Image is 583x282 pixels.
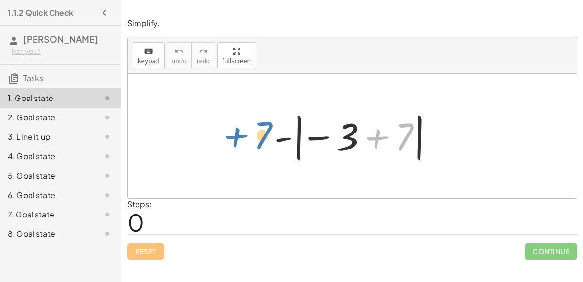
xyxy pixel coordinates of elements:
[102,170,113,182] i: Task not started.
[8,150,86,162] div: 4. Goal state
[127,18,577,29] p: Simplify.
[133,42,165,68] button: keyboardkeypad
[102,92,113,104] i: Task not started.
[102,209,113,220] i: Task not started.
[8,209,86,220] div: 7. Goal state
[8,92,86,104] div: 1. Goal state
[102,228,113,240] i: Task not started.
[191,42,215,68] button: redoredo
[23,73,43,83] span: Tasks
[8,7,73,18] h4: 1.1.2 Quick Check
[12,47,113,56] div: Not you?
[167,42,192,68] button: undoundo
[127,199,152,209] label: Steps:
[199,46,208,57] i: redo
[8,131,86,143] div: 3. Line it up
[197,58,210,65] span: redo
[8,112,86,123] div: 2. Goal state
[223,58,251,65] span: fullscreen
[8,170,86,182] div: 5. Goal state
[23,33,98,45] span: [PERSON_NAME]
[8,228,86,240] div: 8. Goal state
[102,189,113,201] i: Task not started.
[138,58,159,65] span: keypad
[144,46,153,57] i: keyboard
[8,189,86,201] div: 6. Goal state
[172,58,187,65] span: undo
[174,46,184,57] i: undo
[102,150,113,162] i: Task not started.
[102,131,113,143] i: Task not started.
[102,112,113,123] i: Task not started.
[127,207,144,237] span: 0
[217,42,256,68] button: fullscreen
